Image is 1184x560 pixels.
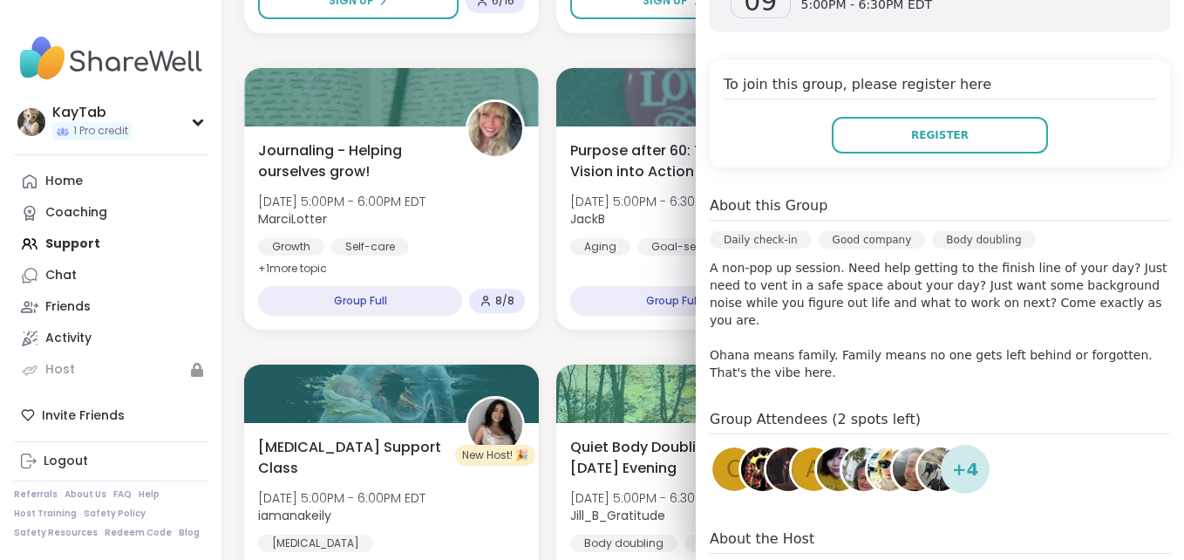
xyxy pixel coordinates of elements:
[45,173,83,190] div: Home
[495,294,514,308] span: 8 / 8
[570,489,737,507] span: [DATE] 5:00PM - 6:30PM EDT
[258,507,331,524] b: iamanakeily
[14,446,208,477] a: Logout
[806,453,821,487] span: A
[14,488,58,501] a: Referrals
[14,28,208,89] img: ShareWell Nav Logo
[570,507,665,524] b: Jill_B_Gratitude
[113,488,132,501] a: FAQ
[211,387,305,408] span: Clear all and close
[258,286,462,316] div: Group Full
[468,399,522,453] img: iamanakeily
[1154,7,1177,30] div: Close Step
[129,469,185,490] div: [DATE]
[570,535,677,552] div: Body doubling
[570,437,759,479] span: Quiet Body Doubling- [DATE] Evening
[764,445,813,494] a: lyssa
[44,111,325,322] img: user_assets%2F8Z48R9JG%2Fuploads%2Fimages%2Fplr-clipart-spreadsheet-1747239127.jpg
[915,445,964,494] a: Amie89
[17,108,45,136] img: KayTab
[741,447,785,491] img: mrsperozek43
[84,508,146,520] a: Safety Policy
[129,513,254,530] span: Save as Note in xTiles
[258,140,446,182] span: Journaling - Helping ourselves grow!
[65,488,106,501] a: About Us
[258,535,373,552] div: [MEDICAL_DATA]
[14,508,77,520] a: Host Training
[45,204,107,222] div: Coaching
[868,447,911,491] img: Carolyn_222
[570,140,759,182] span: Purpose after 60: Turning Vision into Action
[832,117,1048,154] button: Register
[842,447,886,491] img: laurareidwitt
[684,535,799,552] div: Good company
[14,166,208,197] a: Home
[45,361,75,379] div: Host
[865,445,914,494] a: Carolyn_222
[819,231,926,249] div: Good company
[710,529,1170,554] h4: About the Host
[52,103,132,122] div: KayTab
[840,445,888,494] a: laurareidwitt
[258,210,327,228] b: MarciLotter
[45,298,91,316] div: Friends
[814,445,863,494] a: stephanieann90
[331,238,409,256] div: Self-care
[44,453,88,470] div: Logout
[14,400,208,431] div: Invite Friends
[45,330,92,347] div: Activity
[14,197,208,229] a: Coaching
[133,469,138,490] span: •
[14,354,208,386] a: Host
[738,445,787,494] a: mrsperozek43
[726,453,742,487] span: C
[179,527,200,539] a: Blog
[105,527,172,539] a: Redeem Code
[570,210,605,228] b: JackB
[952,456,979,482] span: + 4
[570,193,737,210] span: [DATE] 5:00PM - 6:30PM EDT
[14,291,208,323] a: Friends
[710,409,1170,434] h4: Group Attendees (2 spots left)
[570,286,774,316] div: Group Full
[918,447,962,491] img: Amie89
[14,260,208,291] a: Chat
[710,445,759,494] a: C
[83,24,114,38] span: xTiles
[710,195,827,216] h4: About this Group
[724,74,1156,99] h4: To join this group, please register here
[14,527,98,539] a: Safety Resources
[766,447,810,491] img: lyssa
[71,469,129,490] span: My Planner
[455,445,535,466] div: New Host! 🎉
[710,259,1170,381] p: A non-pop up session. Need help getting to the finish line of your day? Just need to vent in a sa...
[911,127,969,143] span: Register
[710,231,812,249] div: Daily check-in
[258,193,425,210] span: [DATE] 5:00PM - 6:00PM EDT
[45,267,77,284] div: Chat
[893,447,936,491] img: Monica2025
[258,489,425,507] span: [DATE] 5:00PM - 6:00PM EDT
[258,437,446,479] span: [MEDICAL_DATA] Support Class
[637,238,734,256] div: Goal-setting
[44,447,316,466] div: Destination
[14,323,208,354] a: Activity
[258,238,324,256] div: Growth
[817,447,861,491] img: stephanieann90
[468,102,522,156] img: MarciLotter
[570,238,630,256] div: Aging
[789,445,838,494] a: A
[73,124,128,139] span: 1 Pro credit
[69,336,126,357] span: Clip more:
[932,231,1035,249] div: Body doubling
[890,445,939,494] a: Monica2025
[139,488,160,501] a: Help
